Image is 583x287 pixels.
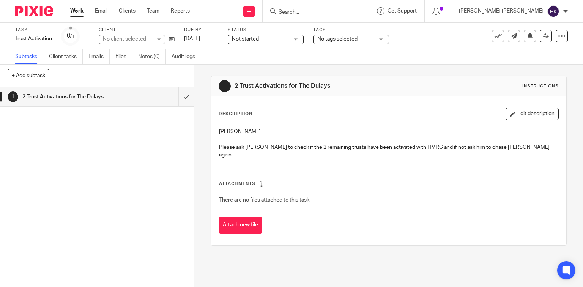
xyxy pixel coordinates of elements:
label: Due by [184,27,218,33]
h1: 2 Trust Activations for The Dulays [22,91,121,102]
a: Team [147,7,159,15]
input: Search [278,9,346,16]
span: Not started [232,36,259,42]
label: Client [99,27,175,33]
a: Client tasks [49,49,83,64]
a: Audit logs [172,49,201,64]
a: Reports [171,7,190,15]
label: Status [228,27,304,33]
button: Attach new file [219,217,262,234]
label: Task [15,27,52,33]
p: Description [219,111,252,117]
p: [PERSON_NAME] [PERSON_NAME] [459,7,544,15]
div: 1 [219,80,231,92]
a: Files [115,49,132,64]
div: Instructions [522,83,559,89]
a: Subtasks [15,49,43,64]
p: [PERSON_NAME] [219,128,559,136]
a: Emails [88,49,110,64]
img: Pixie [15,6,53,16]
span: There are no files attached to this task. [219,197,310,203]
a: Notes (0) [138,49,166,64]
div: 0 [67,32,74,40]
div: Trust Activation [15,35,52,43]
button: + Add subtask [8,69,49,82]
button: Edit description [506,108,559,120]
label: Tags [313,27,389,33]
a: Work [70,7,84,15]
img: svg%3E [547,5,559,17]
small: /1 [70,34,74,38]
p: Please ask [PERSON_NAME] to check if the 2 remaining trusts have been activated with HMRC and if ... [219,143,559,159]
div: 1 [8,91,18,102]
h1: 2 Trust Activations for The Dulays [235,82,405,90]
a: Email [95,7,107,15]
span: Get Support [388,8,417,14]
span: No tags selected [317,36,358,42]
div: No client selected [103,35,152,43]
span: [DATE] [184,36,200,41]
span: Attachments [219,181,255,186]
a: Clients [119,7,136,15]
